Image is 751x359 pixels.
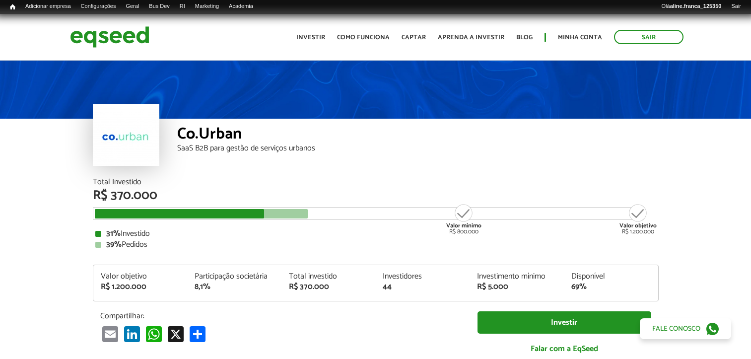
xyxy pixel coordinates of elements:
[571,283,651,291] div: 69%
[195,283,274,291] div: 8,1%
[10,3,15,10] span: Início
[478,311,651,334] a: Investir
[76,2,121,10] a: Configurações
[383,283,462,291] div: 44
[619,203,657,235] div: R$ 1.200.000
[446,221,481,230] strong: Valor mínimo
[177,126,659,144] div: Co.Urban
[100,311,463,321] p: Compartilhar:
[122,326,142,342] a: LinkedIn
[516,34,533,41] a: Blog
[195,273,274,281] div: Participação societária
[121,2,144,10] a: Geral
[101,283,180,291] div: R$ 1.200.000
[337,34,390,41] a: Como funciona
[95,230,656,238] div: Investido
[670,3,722,9] strong: aline.franca_125350
[144,2,175,10] a: Bus Dev
[188,326,207,342] a: Compartilhar
[20,2,76,10] a: Adicionar empresa
[175,2,190,10] a: RI
[5,2,20,12] a: Início
[571,273,651,281] div: Disponível
[438,34,504,41] a: Aprenda a investir
[402,34,426,41] a: Captar
[445,203,482,235] div: R$ 800.000
[93,178,659,186] div: Total Investido
[477,273,556,281] div: Investimento mínimo
[177,144,659,152] div: SaaS B2B para gestão de serviços urbanos
[478,339,651,359] a: Falar com a EqSeed
[95,241,656,249] div: Pedidos
[289,283,368,291] div: R$ 370.000
[166,326,186,342] a: X
[190,2,224,10] a: Marketing
[640,318,731,339] a: Fale conosco
[558,34,602,41] a: Minha conta
[106,238,122,251] strong: 39%
[296,34,325,41] a: Investir
[224,2,258,10] a: Academia
[101,273,180,281] div: Valor objetivo
[657,2,727,10] a: Oláaline.franca_125350
[614,30,683,44] a: Sair
[70,24,149,50] img: EqSeed
[144,326,164,342] a: WhatsApp
[93,189,659,202] div: R$ 370.000
[106,227,121,240] strong: 31%
[477,283,556,291] div: R$ 5.000
[100,326,120,342] a: Email
[383,273,462,281] div: Investidores
[289,273,368,281] div: Total investido
[619,221,657,230] strong: Valor objetivo
[726,2,746,10] a: Sair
